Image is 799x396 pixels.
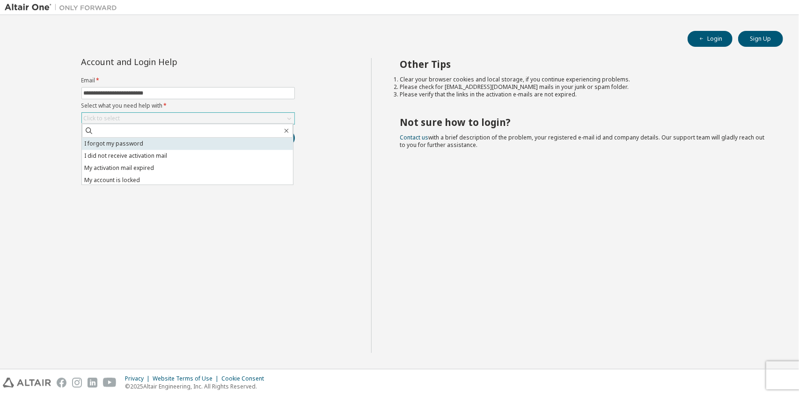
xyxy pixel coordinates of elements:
div: Click to select [82,113,294,124]
div: Cookie Consent [221,375,270,382]
div: Account and Login Help [81,58,252,66]
a: Contact us [400,133,428,141]
button: Sign Up [738,31,783,47]
button: Login [688,31,733,47]
label: Select what you need help with [81,102,295,110]
img: facebook.svg [57,378,66,388]
li: Clear your browser cookies and local storage, if you continue experiencing problems. [400,76,766,83]
img: Altair One [5,3,122,12]
div: Website Terms of Use [153,375,221,382]
h2: Not sure how to login? [400,116,766,128]
li: Please verify that the links in the activation e-mails are not expired. [400,91,766,98]
p: © 2025 Altair Engineering, Inc. All Rights Reserved. [125,382,270,390]
img: instagram.svg [72,378,82,388]
img: altair_logo.svg [3,378,51,388]
div: Privacy [125,375,153,382]
h2: Other Tips [400,58,766,70]
img: youtube.svg [103,378,117,388]
img: linkedin.svg [88,378,97,388]
li: I forgot my password [82,138,293,150]
div: Click to select [84,115,120,122]
li: Please check for [EMAIL_ADDRESS][DOMAIN_NAME] mails in your junk or spam folder. [400,83,766,91]
label: Email [81,77,295,84]
span: with a brief description of the problem, your registered e-mail id and company details. Our suppo... [400,133,764,149]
